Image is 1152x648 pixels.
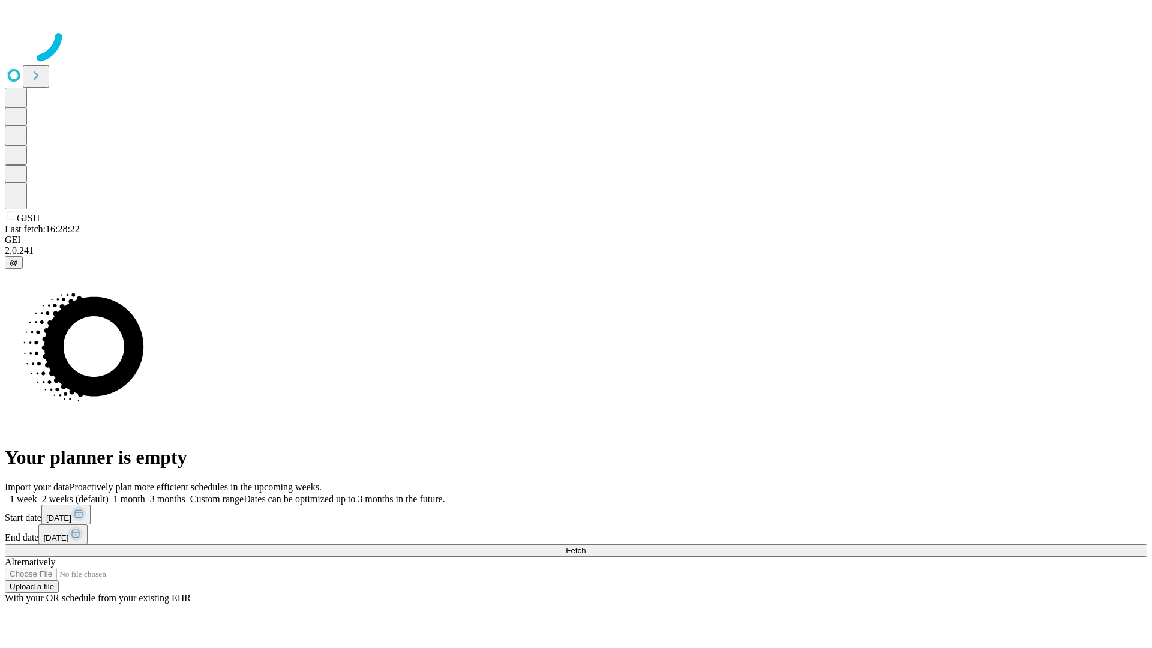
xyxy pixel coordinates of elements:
[10,258,18,267] span: @
[5,446,1147,469] h1: Your planner is empty
[70,482,322,492] span: Proactively plan more efficient schedules in the upcoming weeks.
[5,593,191,603] span: With your OR schedule from your existing EHR
[38,524,88,544] button: [DATE]
[244,494,445,504] span: Dates can be optimized up to 3 months in the future.
[5,544,1147,557] button: Fetch
[5,235,1147,245] div: GEI
[42,494,109,504] span: 2 weeks (default)
[17,213,40,223] span: GJSH
[5,580,59,593] button: Upload a file
[5,524,1147,544] div: End date
[150,494,185,504] span: 3 months
[46,514,71,523] span: [DATE]
[10,494,37,504] span: 1 week
[113,494,145,504] span: 1 month
[5,482,70,492] span: Import your data
[41,505,91,524] button: [DATE]
[5,224,80,234] span: Last fetch: 16:28:22
[190,494,244,504] span: Custom range
[5,256,23,269] button: @
[5,245,1147,256] div: 2.0.241
[5,557,55,567] span: Alternatively
[43,533,68,542] span: [DATE]
[5,505,1147,524] div: Start date
[566,546,586,555] span: Fetch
